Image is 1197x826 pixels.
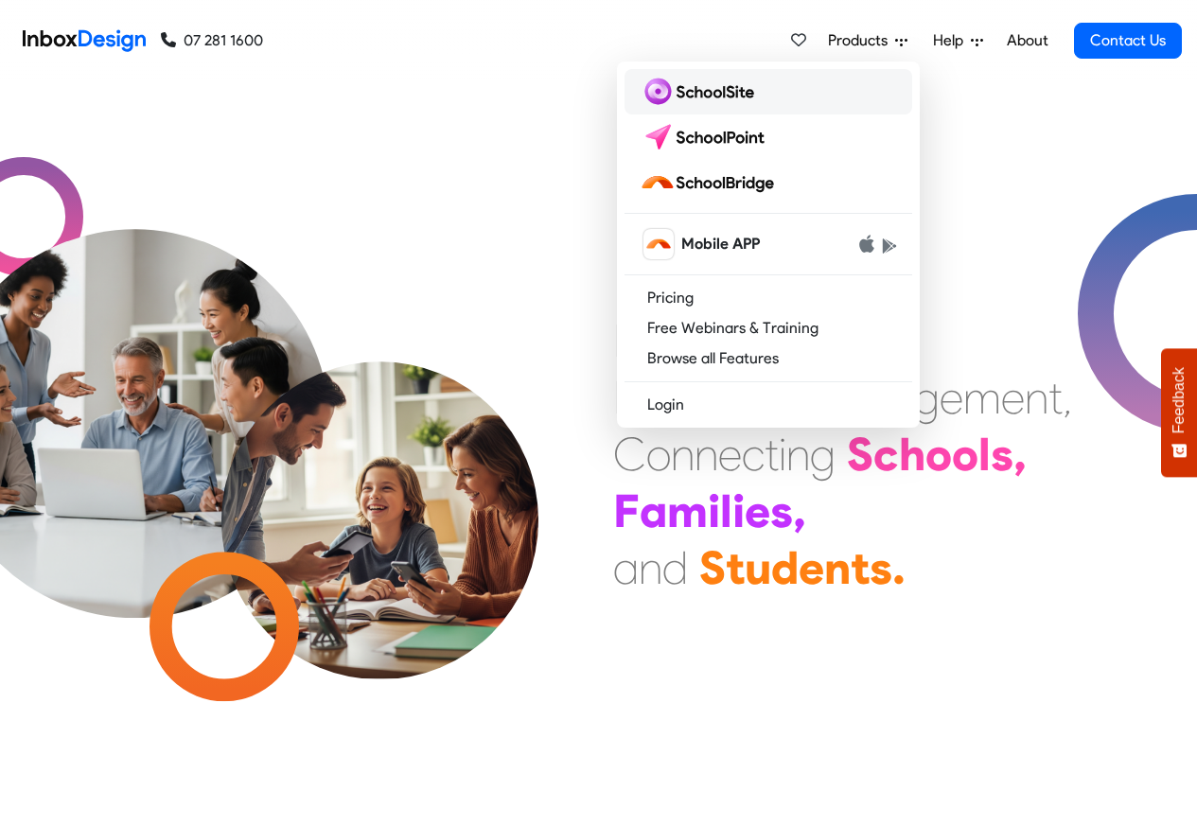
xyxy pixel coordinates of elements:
[1171,367,1188,433] span: Feedback
[1013,426,1027,483] div: ,
[640,167,782,198] img: schoolbridge logo
[799,539,824,596] div: e
[1063,369,1072,426] div: ,
[718,426,742,483] div: e
[963,369,1001,426] div: m
[847,426,873,483] div: S
[765,426,779,483] div: t
[662,539,688,596] div: d
[625,221,912,267] a: schoolbridge icon Mobile APP
[708,483,720,539] div: i
[161,29,263,52] a: 07 281 1600
[699,539,726,596] div: S
[1161,348,1197,477] button: Feedback - Show survey
[793,483,806,539] div: ,
[914,369,940,426] div: g
[892,539,906,596] div: .
[745,483,770,539] div: e
[617,62,920,428] div: Products
[952,426,978,483] div: o
[613,539,639,596] div: a
[639,539,662,596] div: n
[786,426,810,483] div: n
[820,22,915,60] a: Products
[991,426,1013,483] div: s
[745,539,771,596] div: u
[646,426,671,483] div: o
[613,312,1072,596] div: Maximising Efficient & Engagement, Connecting Schools, Families, and Students.
[1074,23,1182,59] a: Contact Us
[873,426,899,483] div: c
[810,426,836,483] div: g
[732,483,745,539] div: i
[779,426,786,483] div: i
[613,312,650,369] div: M
[925,22,991,60] a: Help
[851,539,870,596] div: t
[625,390,912,420] a: Login
[899,426,925,483] div: h
[625,283,912,313] a: Pricing
[182,283,578,679] img: parents_with_child.png
[870,539,892,596] div: s
[640,77,762,107] img: schoolsite logo
[625,313,912,343] a: Free Webinars & Training
[933,29,971,52] span: Help
[613,369,637,426] div: E
[671,426,695,483] div: n
[640,483,667,539] div: a
[640,122,773,152] img: schoolpoint logo
[643,229,674,259] img: schoolbridge icon
[1025,369,1048,426] div: n
[828,29,895,52] span: Products
[681,233,760,255] span: Mobile APP
[925,426,952,483] div: o
[1048,369,1063,426] div: t
[770,483,793,539] div: s
[667,483,708,539] div: m
[978,426,991,483] div: l
[940,369,963,426] div: e
[726,539,745,596] div: t
[1001,369,1025,426] div: e
[771,539,799,596] div: d
[824,539,851,596] div: n
[720,483,732,539] div: l
[695,426,718,483] div: n
[613,483,640,539] div: F
[625,343,912,374] a: Browse all Features
[613,426,646,483] div: C
[1001,22,1053,60] a: About
[742,426,765,483] div: c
